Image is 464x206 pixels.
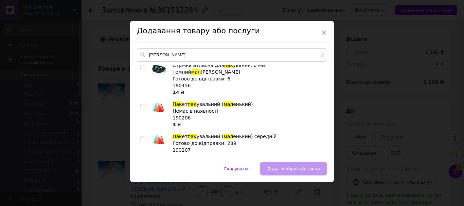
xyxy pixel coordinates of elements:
[173,140,323,147] div: Готово до відправки: 289
[173,154,176,160] b: 5
[201,69,240,75] span: [PERSON_NAME]
[188,134,196,139] span: пак
[182,101,188,107] span: ет
[197,101,224,107] span: увальний (
[173,101,182,107] span: Пак
[188,101,196,107] span: пак
[152,62,166,75] img: Стрічка атласна для пакування, 6 мм. темний малахіт
[224,166,248,171] span: Скасувати
[173,108,323,114] div: Немає в наявності
[224,134,233,139] span: мал
[173,90,179,95] b: 14
[216,162,255,175] button: Скасувати
[130,21,334,41] div: Додавання товару або послуги
[321,27,327,38] span: ×
[197,134,224,139] span: увальний (
[173,62,224,68] span: Стрічка атласна для
[173,75,323,82] div: Готово до відправки: 6
[173,122,176,127] b: 3
[173,115,191,120] span: 190206
[173,89,323,96] div: ₴
[224,62,233,68] span: пак
[173,153,323,160] div: ₴
[137,48,327,62] input: Пошук за товарами та послугами
[173,121,323,128] div: ₴
[173,134,182,139] span: Пак
[182,134,188,139] span: ет
[233,101,253,107] span: енький)
[224,101,233,107] span: мал
[233,134,276,139] span: енький) середній
[173,83,191,88] span: 190456
[191,69,201,75] span: мал
[152,103,166,112] img: Пакет пакувальний (маленький)
[173,147,191,153] span: 190207
[152,135,166,144] img: Пакет пакувальний (маленький) середній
